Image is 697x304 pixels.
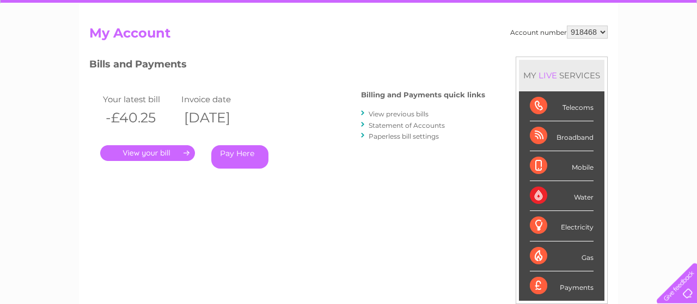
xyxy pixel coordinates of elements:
div: MY SERVICES [519,60,604,91]
a: Water [505,46,526,54]
div: Water [530,181,594,211]
a: Log out [661,46,687,54]
th: [DATE] [179,107,257,129]
a: Energy [533,46,557,54]
div: Payments [530,271,594,301]
a: Paperless bill settings [369,132,439,140]
div: Broadband [530,121,594,151]
div: Electricity [530,211,594,241]
h3: Bills and Payments [89,57,485,76]
img: logo.png [25,28,80,61]
div: Clear Business is a trading name of Verastar Limited (registered in [GEOGRAPHIC_DATA] No. 3667643... [92,6,607,53]
a: Blog [602,46,618,54]
a: Pay Here [211,145,268,169]
a: Telecoms [563,46,596,54]
div: Telecoms [530,91,594,121]
div: LIVE [536,70,559,80]
div: Account number [510,26,608,39]
a: Statement of Accounts [369,121,445,129]
td: Your latest bill [100,92,179,107]
h2: My Account [89,26,608,46]
h4: Billing and Payments quick links [361,91,485,99]
a: . [100,145,195,161]
div: Mobile [530,151,594,181]
th: -£40.25 [100,107,179,129]
a: View previous bills [369,110,429,118]
div: Gas [530,241,594,271]
td: Invoice date [179,92,257,107]
a: 0333 014 3131 [492,5,567,19]
a: Contact [625,46,651,54]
